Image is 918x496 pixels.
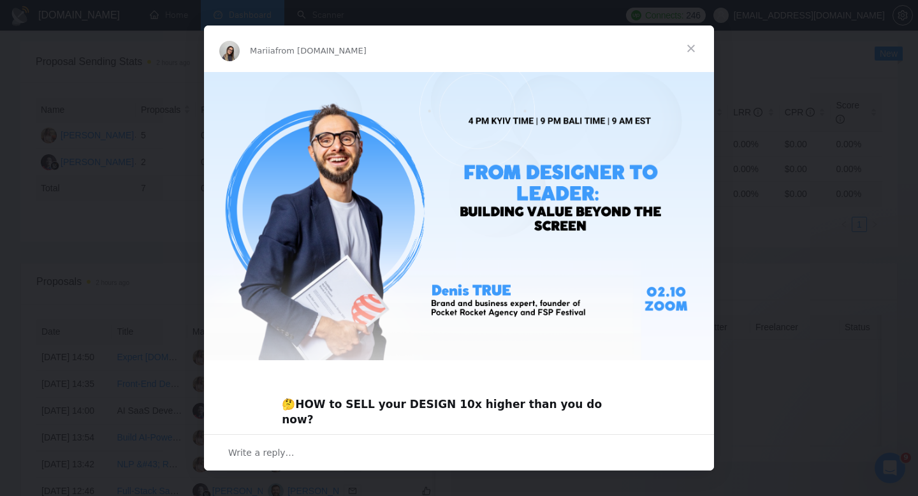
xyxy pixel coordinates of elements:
[228,444,295,461] span: Write a reply…
[282,382,636,427] div: 🤔
[668,26,714,71] span: Close
[204,434,714,470] div: Open conversation and reply
[250,46,275,55] span: Mariia
[275,46,367,55] span: from [DOMAIN_NAME]
[219,41,240,61] img: Profile image for Mariia
[282,398,602,426] b: HOW to SELL your DESIGN 10x higher than you do now?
